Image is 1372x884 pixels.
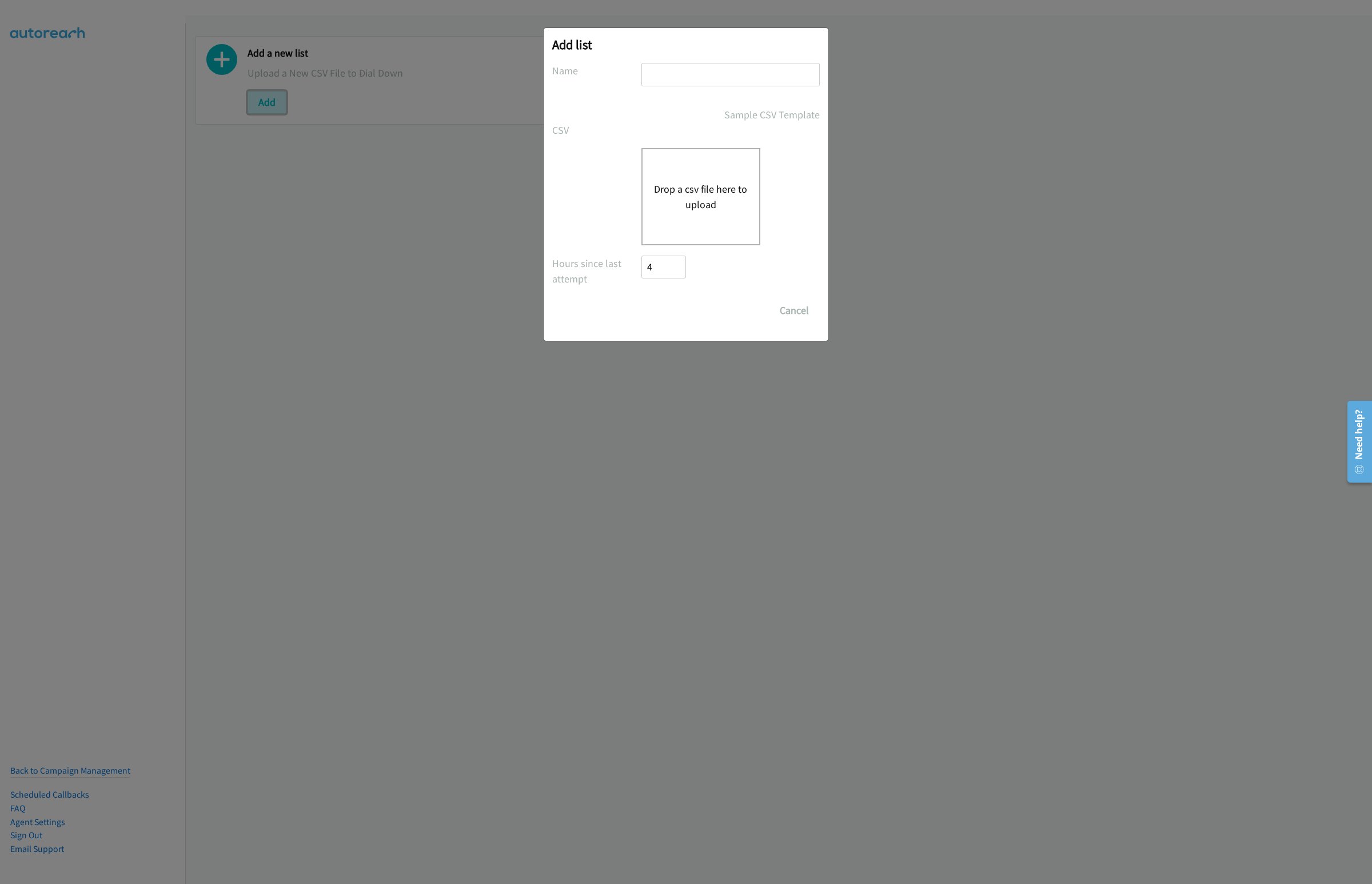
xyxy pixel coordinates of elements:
button: Cancel [769,299,820,322]
label: CSV [552,122,641,138]
label: Name [552,63,641,78]
a: Sample CSV Template [724,107,820,122]
iframe: Resource Center [1339,396,1372,487]
button: Drop a csv file here to upload [654,181,748,212]
label: Hours since last attempt [552,256,641,286]
h2: Add list [552,37,820,53]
